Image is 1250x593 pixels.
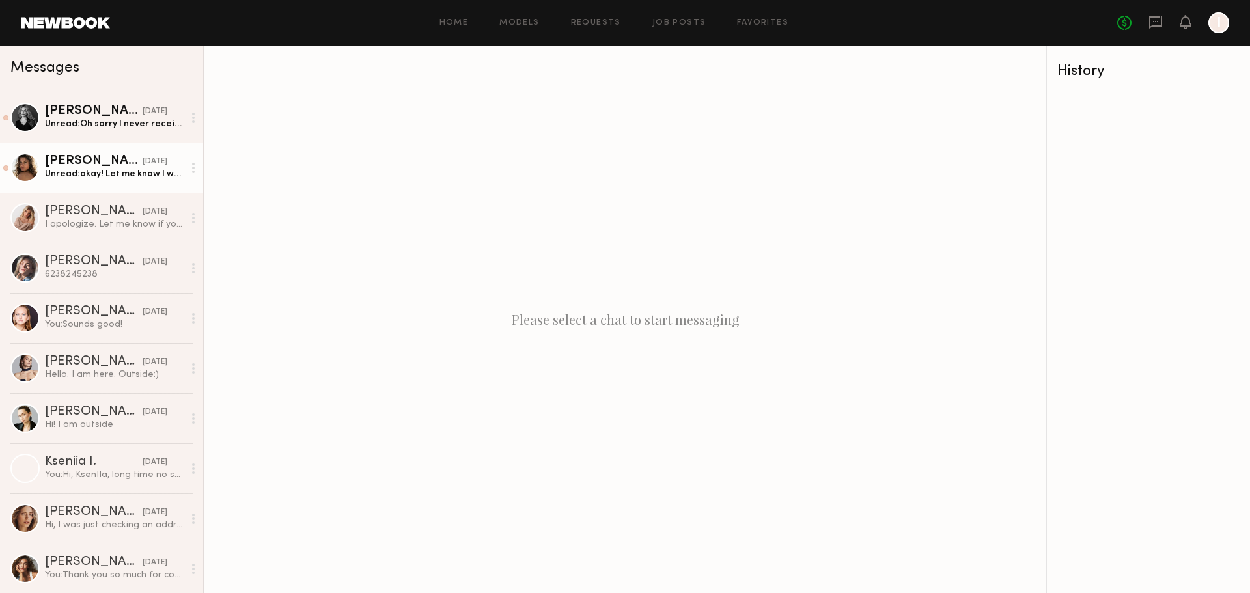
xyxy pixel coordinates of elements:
[571,19,621,27] a: Requests
[45,305,143,318] div: [PERSON_NAME]
[45,218,184,230] div: I apologize. Let me know if you still want me to come in for a casting. I can come [DATE] :)
[737,19,788,27] a: Favorites
[143,557,167,569] div: [DATE]
[45,506,143,519] div: [PERSON_NAME]
[45,168,184,180] div: Unread: okay! Let me know I would love to work you guys :)
[143,356,167,368] div: [DATE]
[499,19,539,27] a: Models
[143,406,167,419] div: [DATE]
[10,61,79,76] span: Messages
[45,105,143,118] div: [PERSON_NAME]
[439,19,469,27] a: Home
[45,519,184,531] div: Hi, I was just checking an address for [DATE]. Is there a suite number ?
[45,255,143,268] div: [PERSON_NAME]
[45,355,143,368] div: [PERSON_NAME]
[45,569,184,581] div: You: Thank you so much for coming to the casting this time! Unfortunately, it looks like we won't...
[45,318,184,331] div: You: Sounds good!
[1057,64,1240,79] div: History
[143,206,167,218] div: [DATE]
[45,556,143,569] div: [PERSON_NAME]
[45,406,143,419] div: [PERSON_NAME]
[1208,12,1229,33] a: I
[143,306,167,318] div: [DATE]
[45,419,184,431] div: Hi! I am outside
[143,256,167,268] div: [DATE]
[143,506,167,519] div: [DATE]
[204,46,1046,593] div: Please select a chat to start messaging
[143,456,167,469] div: [DATE]
[45,469,184,481] div: You: Hi, KsenIIa, long time no see~ We’re hoping to do a quick casting. Would you be able to come...
[45,155,143,168] div: [PERSON_NAME]
[45,205,143,218] div: [PERSON_NAME]
[143,105,167,118] div: [DATE]
[45,456,143,469] div: Kseniia I.
[143,156,167,168] div: [DATE]
[652,19,706,27] a: Job Posts
[45,368,184,381] div: Hello. I am here. Outside:)
[45,268,184,281] div: 6238245238
[45,118,184,130] div: Unread: Oh sorry I never received that! Thanks for letting me know please do ❤️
